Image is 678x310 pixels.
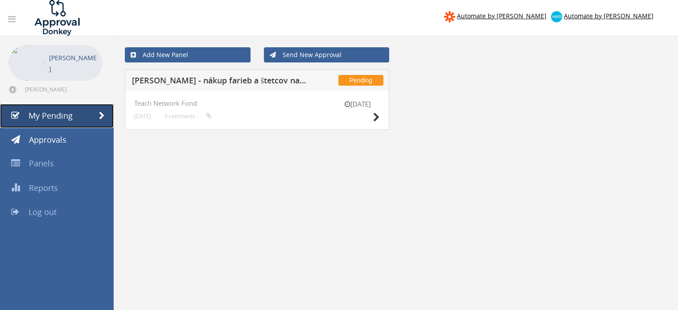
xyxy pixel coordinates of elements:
span: My Pending [29,110,73,121]
span: Log out [29,207,57,217]
small: 0 comments... [164,113,212,120]
small: [DATE] [335,99,380,109]
h4: Teach Network Fond [134,99,380,107]
img: zapier-logomark.png [444,11,455,22]
span: Automate by [PERSON_NAME] [564,12,653,20]
small: [DATE] [134,113,151,120]
span: Pending [338,75,383,86]
a: Add New Panel [125,47,251,62]
h5: [PERSON_NAME] - nákup farieb a štetcov na zveľaďovanie mesta [132,76,307,87]
span: [PERSON_NAME][EMAIL_ADDRESS][DOMAIN_NAME] [25,86,101,93]
span: Reports [29,182,58,193]
a: Send New Approval [264,47,390,62]
span: Panels [29,158,54,169]
p: [PERSON_NAME] [49,52,98,74]
span: Approvals [29,134,66,145]
span: Automate by [PERSON_NAME] [457,12,547,20]
img: xero-logo.png [551,11,562,22]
